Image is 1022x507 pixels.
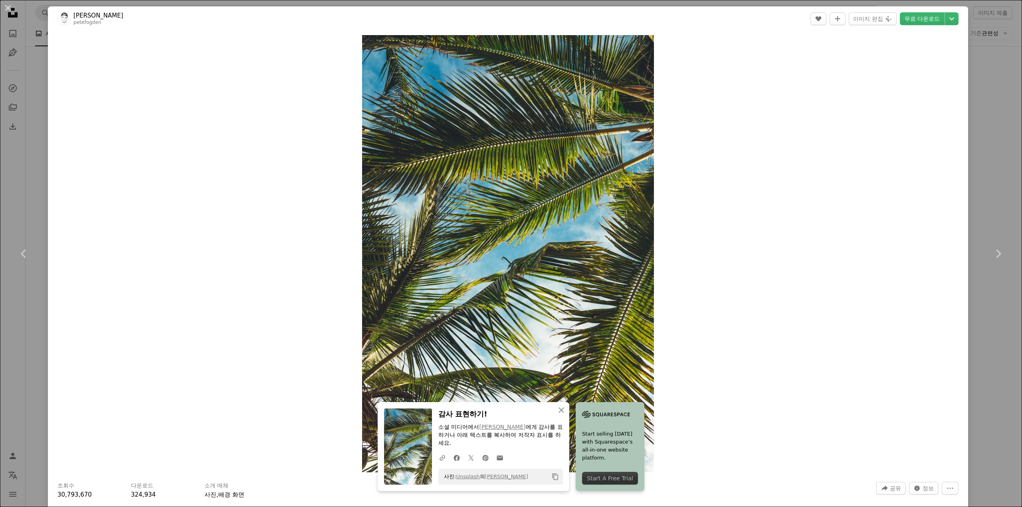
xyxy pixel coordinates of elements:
a: Unsplash [456,473,479,479]
a: 사진 [204,491,216,498]
h3: 소개 매체 [204,482,228,490]
button: 이 이미지 확대 [362,35,654,472]
a: Twitter에 공유 [464,450,478,466]
a: Facebook에 공유 [450,450,464,466]
a: [PERSON_NAME] [485,473,528,479]
span: 324,934 [131,491,156,498]
a: 다음 [974,215,1022,292]
img: Peter Fogden의 프로필로 이동 [57,12,70,25]
div: Start A Free Trial [582,472,638,485]
a: [PERSON_NAME] [73,12,123,20]
button: 더 많은 작업 [942,482,959,495]
a: petefogden [73,20,101,25]
span: 공유 [890,482,901,494]
button: 컬렉션에 추가 [830,12,846,25]
a: 무료 다운로드 [900,12,945,25]
a: 배경 화면 [218,491,244,498]
button: 이미지 편집 [849,12,896,25]
img: file-1705255347840-230a6ab5bca9image [582,408,630,420]
h3: 감사 표현하기! [438,408,563,420]
img: coconut tree leaves under blue sky during daytime [362,35,654,472]
span: , [216,491,218,498]
span: 30,793,670 [57,491,92,498]
button: 클립보드에 복사하기 [549,470,562,483]
button: 다운로드 크기 선택 [945,12,959,25]
a: Start selling [DATE] with Squarespace’s all-in-one website platform.Start A Free Trial [576,402,644,491]
button: 이 이미지 관련 통계 [909,482,939,495]
h3: 조회수 [57,482,74,490]
h3: 다운로드 [131,482,153,490]
p: 소셜 미디어에서 에게 감사를 표하거나 아래 텍스트를 복사하여 저작자 표시를 하세요. [438,423,563,447]
button: 이 이미지 공유 [876,482,906,495]
a: [PERSON_NAME] [479,424,525,430]
span: 사진: 의 [440,470,528,483]
span: 정보 [923,482,934,494]
span: Start selling [DATE] with Squarespace’s all-in-one website platform. [582,430,638,462]
a: 이메일로 공유에 공유 [493,450,507,466]
a: Pinterest에 공유 [478,450,493,466]
button: 좋아요 [810,12,826,25]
